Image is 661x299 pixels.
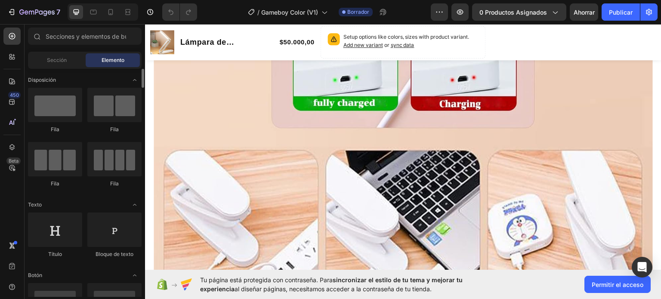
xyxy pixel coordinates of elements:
[102,57,124,63] font: Elemento
[96,251,133,257] font: Bloque de texto
[602,3,640,21] button: Publicar
[110,180,119,187] font: Fila
[10,92,19,98] font: 450
[574,9,595,16] font: Ahorrar
[235,285,432,293] font: al diseñar páginas, necesitamos acceder a la contraseña de tu tienda.
[128,268,142,282] span: Abrir con palanca
[28,272,42,278] font: Botón
[51,180,59,187] font: Fila
[632,257,652,277] div: Abrir Intercom Messenger
[28,201,42,208] font: Texto
[592,281,643,288] font: Permitir el acceso
[128,198,142,212] span: Abrir con palanca
[56,8,60,16] font: 7
[584,276,651,293] button: Permitir el acceso
[28,28,142,45] input: Secciones y elementos de búsqueda
[51,126,59,133] font: Fila
[145,24,661,270] iframe: Área de diseño
[200,276,333,284] font: Tu página está protegida con contraseña. Para
[47,57,67,63] font: Sección
[472,3,566,21] button: 0 productos asignados
[162,3,197,21] div: Deshacer/Rehacer
[3,3,64,21] button: 7
[261,9,318,16] font: Gameboy Color (V1)
[347,9,369,15] font: Borrador
[479,9,547,16] font: 0 productos asignados
[48,251,62,257] font: Título
[110,126,119,133] font: Fila
[609,9,633,16] font: Publicar
[570,3,598,21] button: Ahorrar
[28,77,56,83] font: Disposición
[257,9,259,16] font: /
[9,158,19,164] font: Beta
[128,73,142,87] span: Abrir con palanca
